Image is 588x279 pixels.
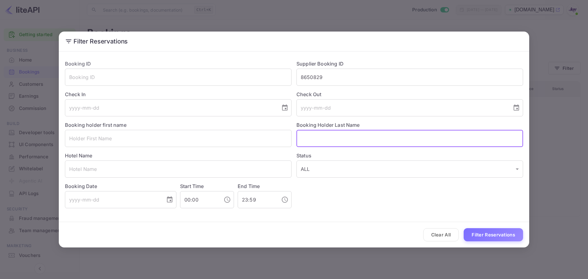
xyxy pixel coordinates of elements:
[296,61,344,67] label: Supplier Booking ID
[65,160,292,178] input: Hotel Name
[279,102,291,114] button: Choose date
[59,32,529,51] h2: Filter Reservations
[296,99,508,116] input: yyyy-mm-dd
[164,194,176,206] button: Choose date
[296,152,523,159] label: Status
[296,69,523,86] input: Supplier Booking ID
[180,191,219,208] input: hh:mm
[65,99,276,116] input: yyyy-mm-dd
[221,194,233,206] button: Choose time, selected time is 12:00 AM
[296,160,523,178] div: ALL
[238,183,260,189] label: End Time
[279,194,291,206] button: Choose time, selected time is 11:59 PM
[65,122,126,128] label: Booking holder first name
[65,183,176,190] label: Booking Date
[65,61,91,67] label: Booking ID
[65,69,292,86] input: Booking ID
[464,228,523,241] button: Filter Reservations
[65,130,292,147] input: Holder First Name
[296,130,523,147] input: Holder Last Name
[65,153,92,159] label: Hotel Name
[510,102,522,114] button: Choose date
[296,122,360,128] label: Booking Holder Last Name
[238,191,276,208] input: hh:mm
[423,228,459,241] button: Clear All
[65,191,161,208] input: yyyy-mm-dd
[180,183,204,189] label: Start Time
[65,91,292,98] label: Check In
[296,91,523,98] label: Check Out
